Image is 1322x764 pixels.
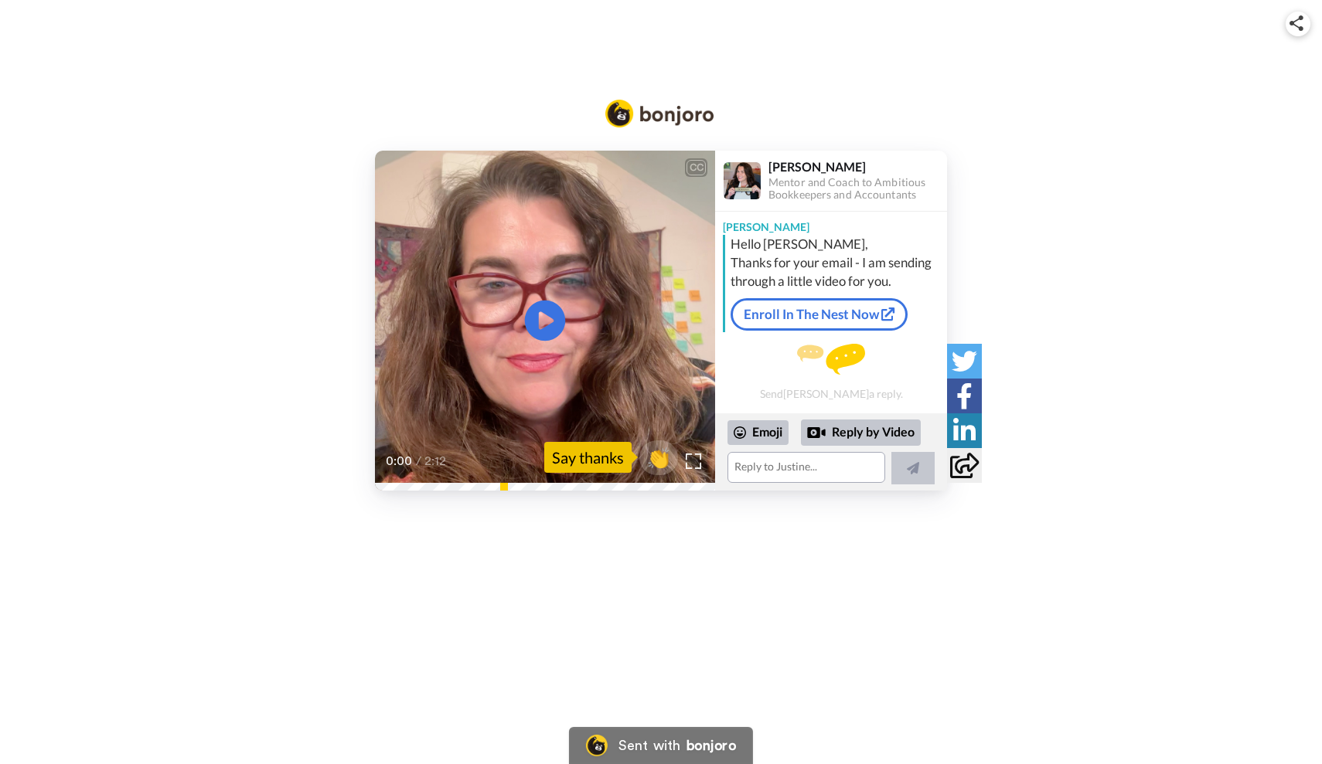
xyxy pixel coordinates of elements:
div: Reply by Video [801,419,921,446]
div: [PERSON_NAME] [715,212,947,235]
div: [PERSON_NAME] [768,159,946,174]
div: Say thanks [544,442,632,473]
button: 👏 [639,440,678,475]
div: Mentor and Coach to Ambitious Bookkeepers and Accountants [768,176,946,202]
img: Bonjoro Logo [605,100,714,127]
img: Full screen [686,453,701,469]
a: Enroll In The Nest Now [731,298,908,331]
div: Hello [PERSON_NAME], Thanks for your email - I am sending through a little video for you. [731,235,943,290]
img: ic_share.svg [1290,15,1303,31]
span: 👏 [639,445,678,470]
div: Emoji [727,420,789,445]
span: 0:00 [386,452,413,470]
div: Reply by Video [807,423,826,442]
div: CC [687,160,706,175]
img: Profile Image [724,162,761,199]
span: / [416,452,421,470]
div: Send [PERSON_NAME] a reply. [715,338,947,406]
span: 2:12 [424,452,451,470]
img: message.svg [797,344,865,375]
